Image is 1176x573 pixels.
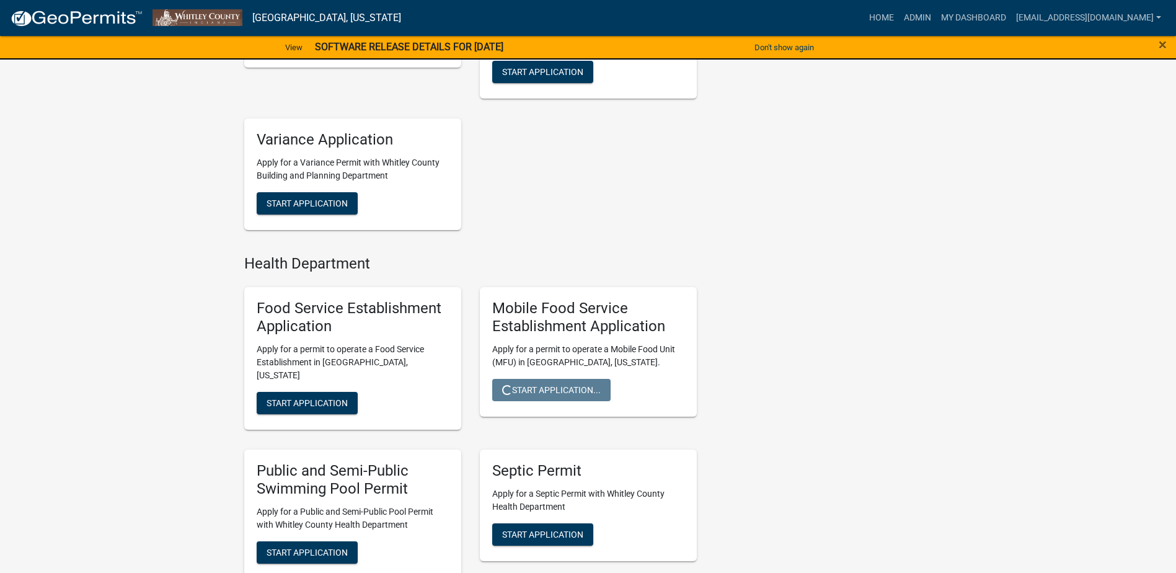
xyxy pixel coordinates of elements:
[492,343,684,369] p: Apply for a permit to operate a Mobile Food Unit (MFU) in [GEOGRAPHIC_DATA], [US_STATE].
[267,198,348,208] span: Start Application
[492,487,684,513] p: Apply for a Septic Permit with Whitley County Health Department
[492,300,684,335] h5: Mobile Food Service Establishment Application
[257,343,449,382] p: Apply for a permit to operate a Food Service Establishment in [GEOGRAPHIC_DATA], [US_STATE]
[257,131,449,149] h5: Variance Application
[252,7,401,29] a: [GEOGRAPHIC_DATA], [US_STATE]
[1011,6,1166,30] a: [EMAIL_ADDRESS][DOMAIN_NAME]
[267,398,348,408] span: Start Application
[936,6,1011,30] a: My Dashboard
[257,462,449,498] h5: Public and Semi-Public Swimming Pool Permit
[502,385,601,395] span: Start Application...
[280,37,307,58] a: View
[1159,37,1167,52] button: Close
[492,379,611,401] button: Start Application...
[257,541,358,564] button: Start Application
[492,462,684,480] h5: Septic Permit
[315,41,503,53] strong: SOFTWARE RELEASE DETAILS FOR [DATE]
[257,192,358,215] button: Start Application
[153,9,242,26] img: Whitley County, Indiana
[244,255,697,273] h4: Health Department
[257,300,449,335] h5: Food Service Establishment Application
[257,505,449,531] p: Apply for a Public and Semi-Public Pool Permit with Whitley County Health Department
[267,547,348,557] span: Start Application
[502,529,583,539] span: Start Application
[492,61,593,83] button: Start Application
[1159,36,1167,53] span: ×
[864,6,899,30] a: Home
[749,37,819,58] button: Don't show again
[899,6,936,30] a: Admin
[257,392,358,414] button: Start Application
[257,156,449,182] p: Apply for a Variance Permit with Whitley County Building and Planning Department
[492,523,593,546] button: Start Application
[502,66,583,76] span: Start Application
